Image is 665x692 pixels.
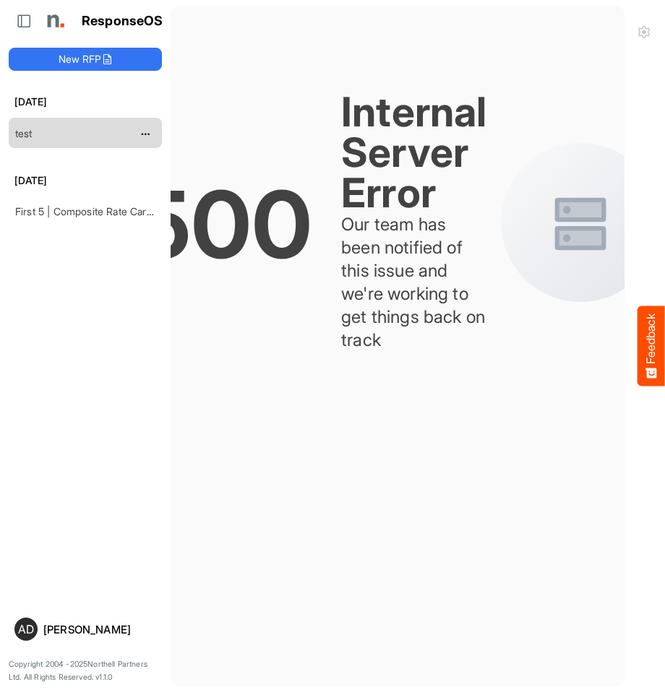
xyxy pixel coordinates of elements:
div: [PERSON_NAME] [43,624,156,635]
a: test [15,127,33,139]
div: Internal Server Error [341,92,486,213]
div: 500 [135,183,312,267]
img: Northell [40,7,69,35]
button: New RFP [9,48,162,71]
h1: ResponseOS [82,14,163,29]
button: dropdownbutton [138,126,153,141]
span: AD [18,623,34,635]
h6: [DATE] [9,173,162,189]
p: Copyright 2004 - 2025 Northell Partners Ltd. All Rights Reserved. v 1.1.0 [9,658,162,683]
button: Feedback [638,306,665,386]
h6: [DATE] [9,94,162,110]
div: Our team has been notified of this issue and we're working to get things back on track [341,213,486,352]
a: First 5 | Composite Rate Card [DATE] [15,205,187,217]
